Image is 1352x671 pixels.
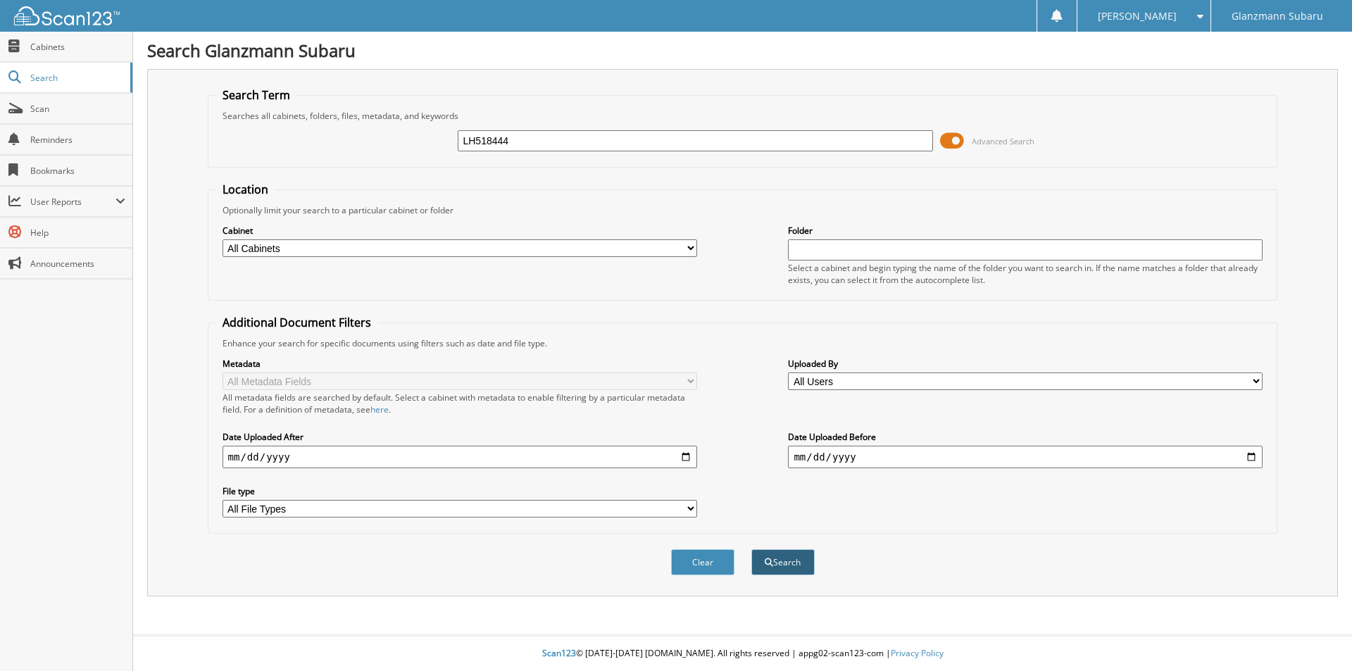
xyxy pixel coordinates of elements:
span: Cabinets [30,41,125,53]
label: Metadata [223,358,697,370]
div: Searches all cabinets, folders, files, metadata, and keywords [215,110,1270,122]
legend: Location [215,182,275,197]
span: Bookmarks [30,165,125,177]
button: Clear [671,549,734,575]
label: Date Uploaded Before [788,431,1263,443]
input: start [223,446,697,468]
legend: Search Term [215,87,297,103]
img: scan123-logo-white.svg [14,6,120,25]
label: Folder [788,225,1263,237]
h1: Search Glanzmann Subaru [147,39,1338,62]
span: User Reports [30,196,115,208]
button: Search [751,549,815,575]
div: Enhance your search for specific documents using filters such as date and file type. [215,337,1270,349]
div: All metadata fields are searched by default. Select a cabinet with metadata to enable filtering b... [223,391,697,415]
label: File type [223,485,697,497]
span: Scan [30,103,125,115]
iframe: Chat Widget [1282,603,1352,671]
span: Scan123 [542,647,576,659]
div: Select a cabinet and begin typing the name of the folder you want to search in. If the name match... [788,262,1263,286]
legend: Additional Document Filters [215,315,378,330]
div: Optionally limit your search to a particular cabinet or folder [215,204,1270,216]
span: [PERSON_NAME] [1098,12,1177,20]
span: Reminders [30,134,125,146]
a: Privacy Policy [891,647,944,659]
label: Uploaded By [788,358,1263,370]
label: Cabinet [223,225,697,237]
label: Date Uploaded After [223,431,697,443]
span: Announcements [30,258,125,270]
a: here [370,403,389,415]
span: Glanzmann Subaru [1232,12,1323,20]
div: © [DATE]-[DATE] [DOMAIN_NAME]. All rights reserved | appg02-scan123-com | [133,636,1352,671]
span: Help [30,227,125,239]
span: Advanced Search [972,136,1034,146]
input: end [788,446,1263,468]
span: Search [30,72,123,84]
